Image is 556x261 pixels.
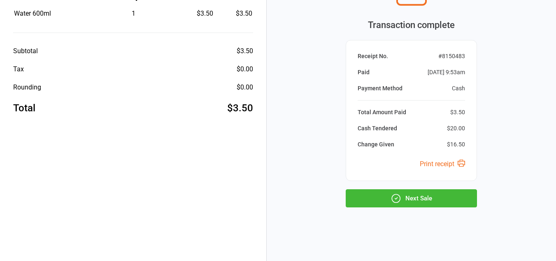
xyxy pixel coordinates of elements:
div: $3.50 [237,46,253,56]
div: Cash Tendered [358,124,397,133]
div: $3.50 [227,101,253,115]
span: Water 600ml [14,9,51,17]
a: Print receipt [420,160,465,168]
div: Paid [358,68,370,77]
div: $0.00 [237,82,253,92]
div: 1 [94,9,174,19]
div: [DATE] 9:53am [428,68,465,77]
div: Cash [452,84,465,93]
div: Change Given [358,140,394,149]
div: Total [13,101,35,115]
div: Total Amount Paid [358,108,406,117]
button: Next Sale [346,189,477,207]
div: Subtotal [13,46,38,56]
div: Rounding [13,82,41,92]
div: # 8150483 [438,52,465,61]
div: Transaction complete [346,18,477,32]
div: $3.50 [174,9,213,19]
div: $16.50 [447,140,465,149]
div: Tax [13,64,24,74]
div: Receipt No. [358,52,388,61]
div: $0.00 [237,64,253,74]
div: Payment Method [358,84,402,93]
td: $3.50 [216,9,253,19]
div: $3.50 [450,108,465,117]
div: $20.00 [447,124,465,133]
